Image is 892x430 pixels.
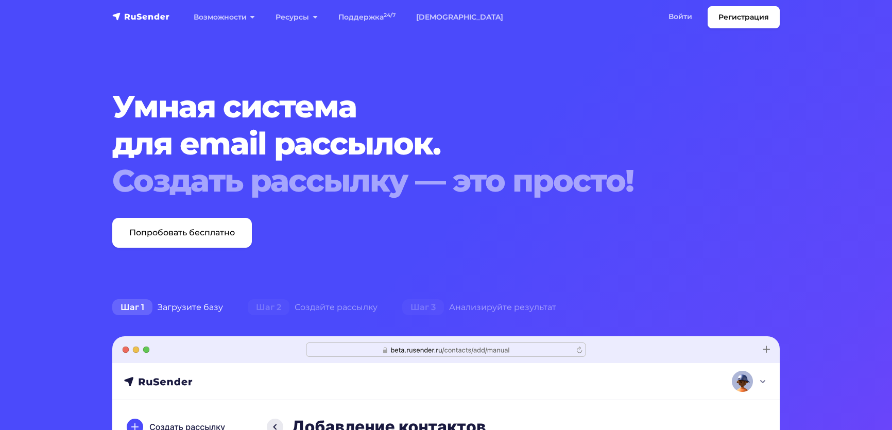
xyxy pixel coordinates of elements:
[112,162,723,199] div: Создать рассылку — это просто!
[328,7,406,28] a: Поддержка24/7
[112,11,170,22] img: RuSender
[402,299,444,316] span: Шаг 3
[235,297,390,318] div: Создайте рассылку
[100,297,235,318] div: Загрузите базу
[390,297,569,318] div: Анализируйте результат
[265,7,328,28] a: Ресурсы
[112,218,252,248] a: Попробовать бесплатно
[406,7,513,28] a: [DEMOGRAPHIC_DATA]
[384,12,396,19] sup: 24/7
[708,6,780,28] a: Регистрация
[658,6,702,27] a: Войти
[248,299,289,316] span: Шаг 2
[183,7,265,28] a: Возможности
[112,88,723,199] h1: Умная система для email рассылок.
[112,299,152,316] span: Шаг 1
